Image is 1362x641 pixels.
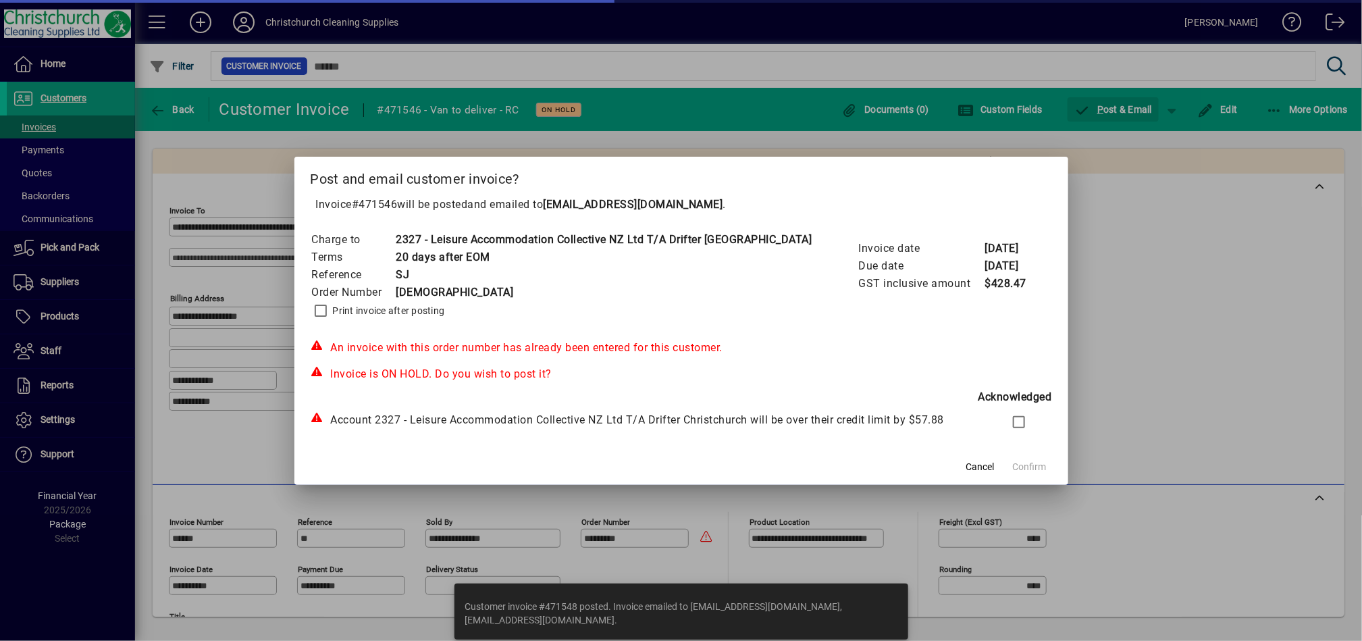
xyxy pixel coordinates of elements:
div: An invoice with this order number has already been entered for this customer. [311,340,1052,356]
p: Invoice will be posted . [311,197,1052,213]
label: Print invoice after posting [330,304,445,317]
div: Invoice is ON HOLD. Do you wish to post it? [311,366,1052,382]
td: Reference [311,266,396,284]
div: Account 2327 - Leisure Accommodation Collective NZ Ltd T/A Drifter Christchurch will be over thei... [311,412,985,428]
button: Cancel [959,455,1002,480]
td: SJ [396,266,812,284]
h2: Post and email customer invoice? [294,157,1068,196]
td: $428.47 [985,275,1039,292]
td: Terms [311,249,396,266]
div: Acknowledged [311,389,1052,405]
td: 2327 - Leisure Accommodation Collective NZ Ltd T/A Drifter [GEOGRAPHIC_DATA] [396,231,812,249]
span: #471546 [352,198,398,211]
td: [DATE] [985,240,1039,257]
td: GST inclusive amount [858,275,985,292]
span: Cancel [966,460,995,474]
td: Order Number [311,284,396,301]
span: and emailed to [468,198,723,211]
td: [DEMOGRAPHIC_DATA] [396,284,812,301]
td: Due date [858,257,985,275]
td: Charge to [311,231,396,249]
td: [DATE] [985,257,1039,275]
td: 20 days after EOM [396,249,812,266]
b: [EMAIL_ADDRESS][DOMAIN_NAME] [544,198,723,211]
td: Invoice date [858,240,985,257]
